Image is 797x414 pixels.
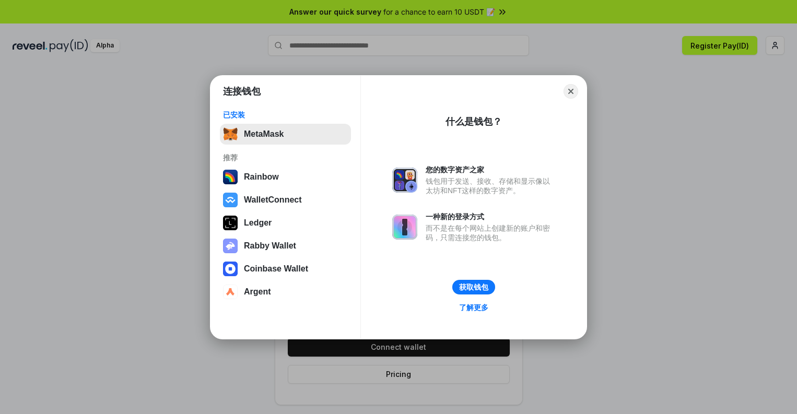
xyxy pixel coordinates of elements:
button: Ledger [220,212,351,233]
div: WalletConnect [244,195,302,205]
button: Coinbase Wallet [220,258,351,279]
div: 您的数字资产之家 [426,165,555,174]
div: Rainbow [244,172,279,182]
img: svg+xml,%3Csvg%20xmlns%3D%22http%3A%2F%2Fwww.w3.org%2F2000%2Fsvg%22%20fill%3D%22none%22%20viewBox... [223,239,238,253]
img: svg+xml,%3Csvg%20width%3D%2228%22%20height%3D%2228%22%20viewBox%3D%220%200%2028%2028%22%20fill%3D... [223,262,238,276]
a: 了解更多 [453,301,495,314]
div: Rabby Wallet [244,241,296,251]
img: svg+xml,%3Csvg%20xmlns%3D%22http%3A%2F%2Fwww.w3.org%2F2000%2Fsvg%22%20width%3D%2228%22%20height%3... [223,216,238,230]
h1: 连接钱包 [223,85,261,98]
div: Coinbase Wallet [244,264,308,274]
button: 获取钱包 [452,280,495,294]
button: Close [564,84,578,99]
div: 已安装 [223,110,348,120]
img: svg+xml,%3Csvg%20fill%3D%22none%22%20height%3D%2233%22%20viewBox%3D%220%200%2035%2033%22%20width%... [223,127,238,141]
div: 一种新的登录方式 [426,212,555,221]
button: Rainbow [220,167,351,187]
img: svg+xml,%3Csvg%20width%3D%2228%22%20height%3D%2228%22%20viewBox%3D%220%200%2028%2028%22%20fill%3D... [223,285,238,299]
img: svg+xml,%3Csvg%20width%3D%2228%22%20height%3D%2228%22%20viewBox%3D%220%200%2028%2028%22%20fill%3D... [223,193,238,207]
div: 什么是钱包？ [446,115,502,128]
div: 而不是在每个网站上创建新的账户和密码，只需连接您的钱包。 [426,223,555,242]
button: WalletConnect [220,190,351,210]
div: MetaMask [244,129,284,139]
div: 了解更多 [459,303,488,312]
div: 推荐 [223,153,348,162]
div: Ledger [244,218,272,228]
button: MetaMask [220,124,351,145]
img: svg+xml,%3Csvg%20xmlns%3D%22http%3A%2F%2Fwww.w3.org%2F2000%2Fsvg%22%20fill%3D%22none%22%20viewBox... [392,168,417,193]
div: Argent [244,287,271,297]
button: Argent [220,281,351,302]
div: 钱包用于发送、接收、存储和显示像以太坊和NFT这样的数字资产。 [426,176,555,195]
img: svg+xml,%3Csvg%20xmlns%3D%22http%3A%2F%2Fwww.w3.org%2F2000%2Fsvg%22%20fill%3D%22none%22%20viewBox... [392,215,417,240]
button: Rabby Wallet [220,235,351,256]
img: svg+xml,%3Csvg%20width%3D%22120%22%20height%3D%22120%22%20viewBox%3D%220%200%20120%20120%22%20fil... [223,170,238,184]
div: 获取钱包 [459,282,488,292]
